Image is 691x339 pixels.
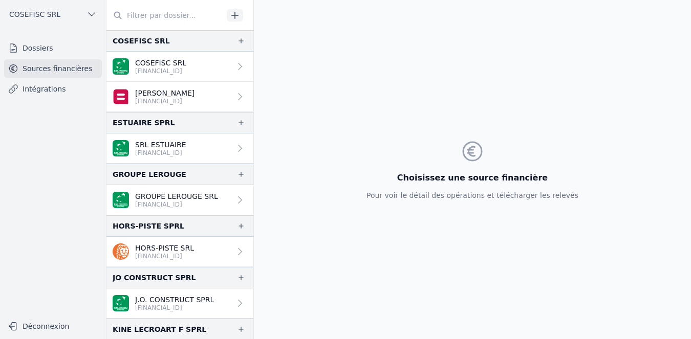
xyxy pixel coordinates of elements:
a: GROUPE LEROUGE SRL [FINANCIAL_ID] [106,185,253,215]
a: Dossiers [4,39,102,57]
button: COSEFISC SRL [4,6,102,22]
p: [PERSON_NAME] [135,88,195,98]
p: J.O. CONSTRUCT SPRL [135,295,214,305]
div: ESTUAIRE SPRL [113,117,175,129]
img: BNP_BE_BUSINESS_GEBABEBB.png [113,295,129,311]
p: SRL ESTUAIRE [135,140,186,150]
div: COSEFISC SRL [113,35,170,47]
a: Sources financières [4,59,102,78]
span: COSEFISC SRL [9,9,60,19]
a: [PERSON_NAME] [FINANCIAL_ID] [106,82,253,112]
p: GROUPE LEROUGE SRL [135,191,218,201]
input: Filtrer par dossier... [106,6,223,25]
p: Pour voir le détail des opérations et télécharger les relevés [366,190,578,200]
h3: Choisissez une source financière [366,172,578,184]
div: GROUPE LEROUGE [113,168,186,180]
button: Déconnexion [4,318,102,334]
a: SRL ESTUAIRE [FINANCIAL_ID] [106,133,253,164]
img: BNP_BE_BUSINESS_GEBABEBB.png [113,192,129,208]
p: [FINANCIAL_ID] [135,304,214,312]
a: J.O. CONSTRUCT SPRL [FINANCIAL_ID] [106,288,253,319]
p: [FINANCIAL_ID] [135,97,195,105]
p: [FINANCIAL_ID] [135,252,194,260]
a: Intégrations [4,80,102,98]
img: ing.png [113,243,129,260]
p: [FINANCIAL_ID] [135,200,218,209]
div: KINE LECROART F SPRL [113,323,206,335]
img: belfius-1.png [113,88,129,105]
p: [FINANCIAL_ID] [135,149,186,157]
a: HORS-PISTE SRL [FINANCIAL_ID] [106,237,253,267]
p: [FINANCIAL_ID] [135,67,186,75]
p: COSEFISC SRL [135,58,186,68]
div: HORS-PISTE SPRL [113,220,184,232]
div: JO CONSTRUCT SPRL [113,272,196,284]
a: COSEFISC SRL [FINANCIAL_ID] [106,52,253,82]
img: BNP_BE_BUSINESS_GEBABEBB.png [113,140,129,156]
img: BNP_BE_BUSINESS_GEBABEBB.png [113,58,129,75]
p: HORS-PISTE SRL [135,243,194,253]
